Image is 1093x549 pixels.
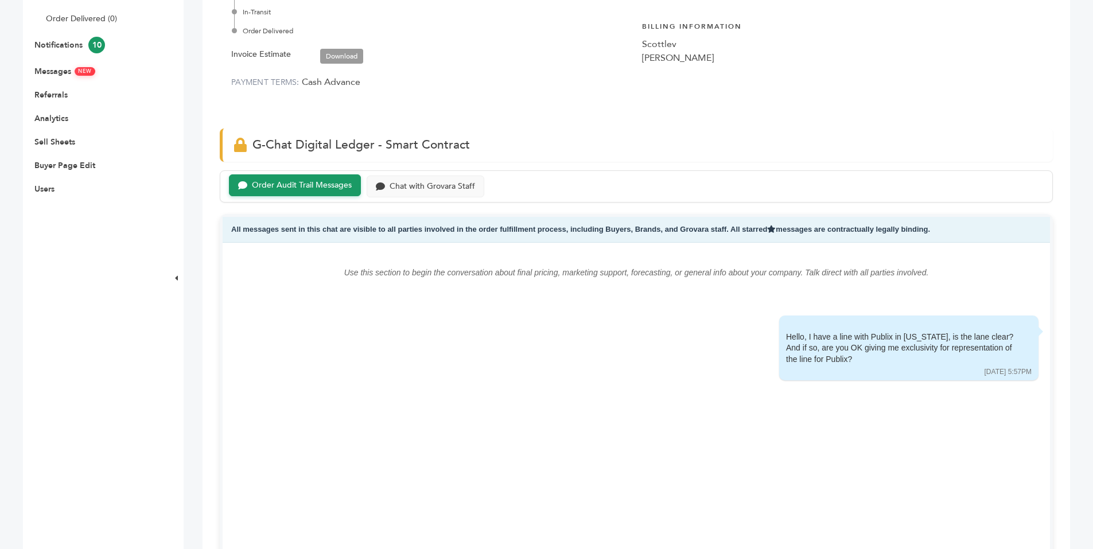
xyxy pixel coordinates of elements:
[246,266,1027,279] p: Use this section to begin the conversation about final pricing, marketing support, forecasting, o...
[88,37,105,53] span: 10
[252,137,470,153] span: G-Chat Digital Ledger - Smart Contract
[231,77,299,88] label: PAYMENT TERMS:
[34,160,95,171] a: Buyer Page Edit
[231,48,291,61] label: Invoice Estimate
[985,367,1032,377] div: [DATE] 5:57PM
[34,89,68,100] a: Referrals
[34,40,105,50] a: Notifications10
[642,51,1041,65] div: [PERSON_NAME]
[34,113,68,124] a: Analytics
[223,217,1050,243] div: All messages sent in this chat are visible to all parties involved in the order fulfillment proce...
[320,49,363,64] a: Download
[234,26,631,36] div: Order Delivered
[390,182,475,192] div: Chat with Grovara Staff
[46,13,117,24] a: Order Delivered (0)
[34,184,55,194] a: Users
[642,37,1041,51] div: Scottlev
[234,7,631,17] div: In-Transit
[34,137,75,147] a: Sell Sheets
[75,67,95,76] span: NEW
[786,332,1016,365] div: Hello, I have a line with Publix in [US_STATE], is the lane clear? And if so, are you OK giving m...
[642,13,1041,37] h4: Billing Information
[34,66,95,77] a: MessagesNEW
[302,76,360,88] span: Cash Advance
[252,181,352,190] div: Order Audit Trail Messages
